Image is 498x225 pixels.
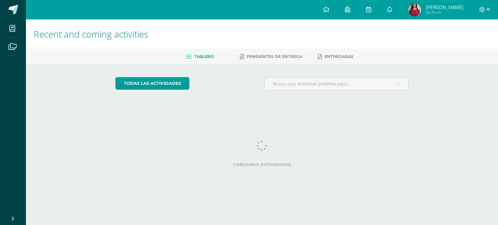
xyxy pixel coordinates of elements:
[34,28,148,40] span: Recent and coming activities
[318,51,353,62] a: Entregadas
[240,51,302,62] a: Pendientes de entrega
[247,54,302,59] span: Pendientes de entrega
[426,4,463,10] span: [PERSON_NAME]
[186,51,214,62] a: Tablero
[194,54,214,59] span: Tablero
[426,10,463,15] span: Mi Perfil
[408,3,421,16] img: 8a3005469a8e920fdccaf29c4afd771f.png
[325,54,353,59] span: Entregadas
[115,162,409,167] label: Cargando actividades
[115,77,189,90] a: todas las Actividades
[265,77,409,90] input: Busca una actividad próxima aquí...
